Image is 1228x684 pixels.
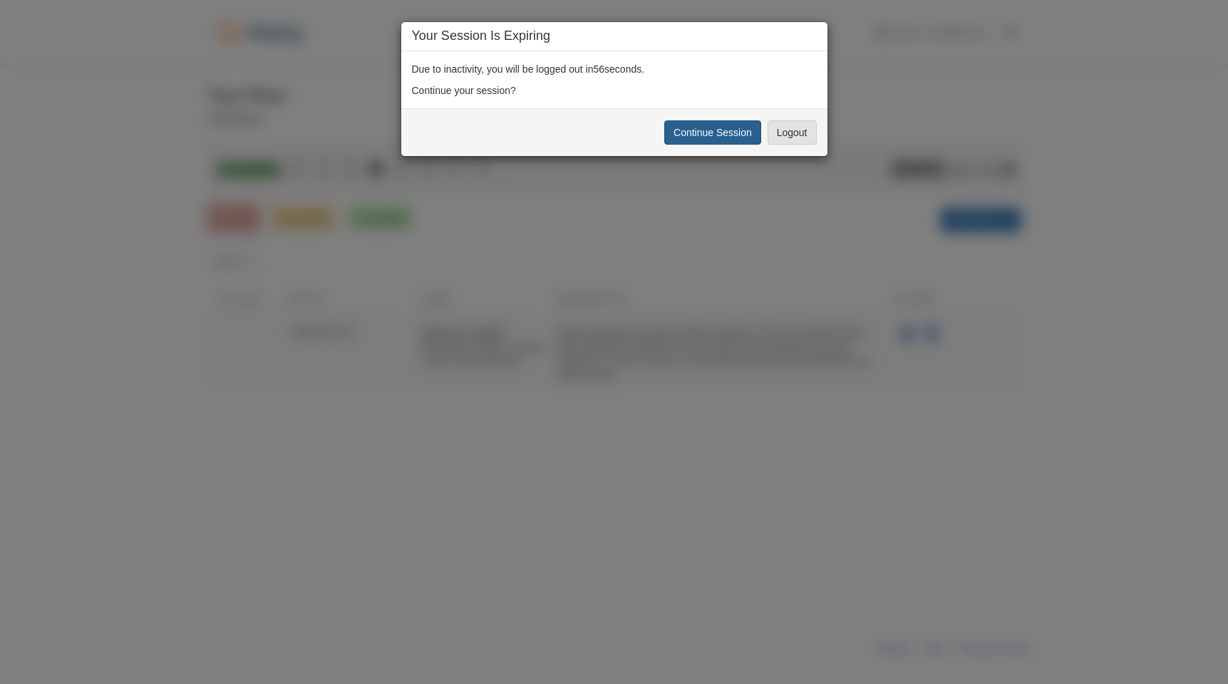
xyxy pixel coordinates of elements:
span: s [636,63,641,75]
h4: Your Session Is Expiring [412,29,817,43]
button: Logout [768,120,817,145]
p: Due to inactivity, you will be logged out in second . [412,62,817,76]
p: Continue your session? [412,83,817,98]
span: 56 [594,63,605,75]
button: Continue Session [664,120,761,145]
